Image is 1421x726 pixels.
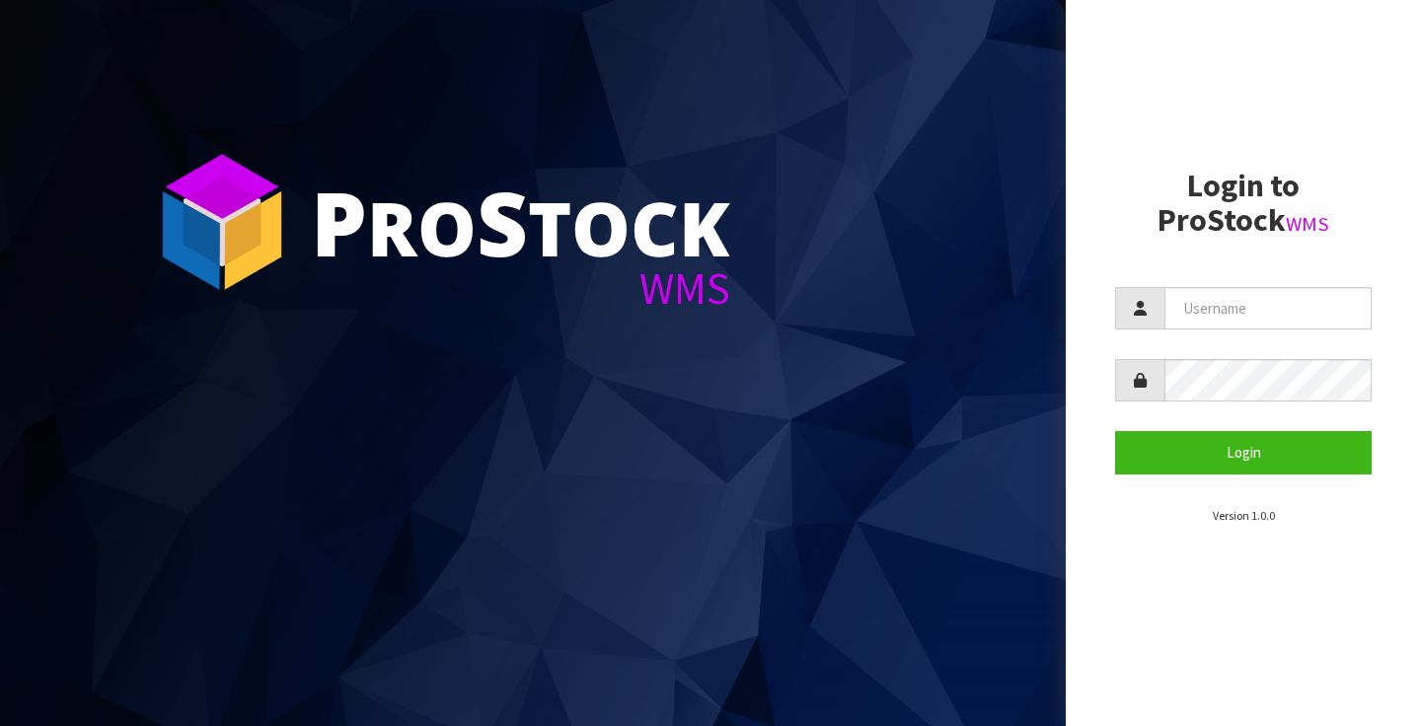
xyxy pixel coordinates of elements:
input: Username [1164,287,1372,329]
small: WMS [1286,211,1329,237]
img: ProStock Cube [148,148,296,296]
h2: Login to ProStock [1115,169,1372,238]
div: WMS [311,266,730,311]
span: P [311,162,367,282]
button: Login [1115,431,1372,473]
small: Version 1.0.0 [1213,508,1275,523]
div: ro tock [311,178,730,266]
span: S [477,162,528,282]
